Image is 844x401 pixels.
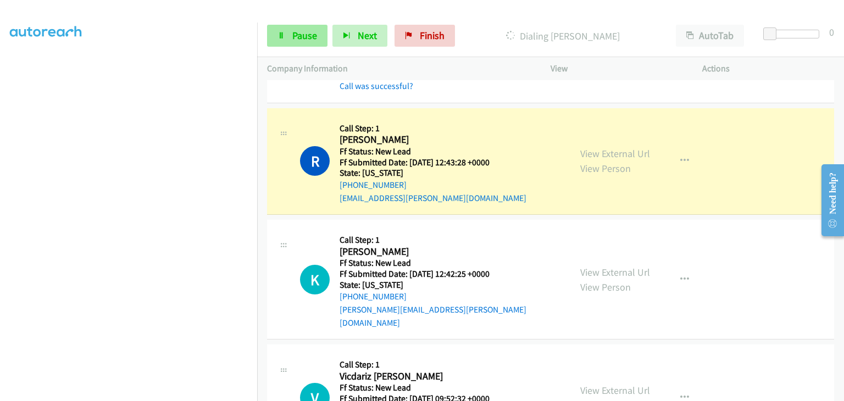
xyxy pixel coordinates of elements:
span: Finish [420,29,445,42]
p: Dialing [PERSON_NAME] [470,29,656,43]
a: View Person [580,162,631,175]
h1: R [300,146,330,176]
h5: Ff Status: New Lead [340,258,560,269]
h5: Ff Submitted Date: [DATE] 12:42:25 +0000 [340,269,560,280]
h2: Vicdariz [PERSON_NAME] [340,370,503,383]
h2: [PERSON_NAME] [340,133,503,146]
button: AutoTab [676,25,744,47]
a: [PHONE_NUMBER] [340,180,407,190]
p: Company Information [267,62,531,75]
p: Actions [702,62,834,75]
p: View [551,62,682,75]
a: Pause [267,25,327,47]
h5: State: [US_STATE] [340,280,560,291]
a: View Person [580,281,631,293]
h5: Ff Status: New Lead [340,146,526,157]
span: Pause [292,29,317,42]
a: Call was successful? [340,81,413,91]
button: Next [332,25,387,47]
h5: State: [US_STATE] [340,168,526,179]
h1: K [300,265,330,294]
iframe: Resource Center [813,157,844,244]
h2: [PERSON_NAME] [340,246,503,258]
span: Next [358,29,377,42]
h5: Call Step: 1 [340,359,503,370]
a: Finish [395,25,455,47]
h5: Call Step: 1 [340,235,560,246]
a: View External Url [580,384,650,397]
a: [PERSON_NAME][EMAIL_ADDRESS][PERSON_NAME][DOMAIN_NAME] [340,304,526,328]
a: [EMAIL_ADDRESS][PERSON_NAME][DOMAIN_NAME] [340,193,526,203]
h5: Ff Submitted Date: [DATE] 12:43:28 +0000 [340,157,526,168]
a: View External Url [580,147,650,160]
a: View External Url [580,266,650,279]
h5: Ff Status: New Lead [340,382,503,393]
div: 0 [829,25,834,40]
a: [PHONE_NUMBER] [340,291,407,302]
div: Delay between calls (in seconds) [769,30,819,38]
h5: Call Step: 1 [340,123,526,134]
div: The call is yet to be attempted [300,265,330,294]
